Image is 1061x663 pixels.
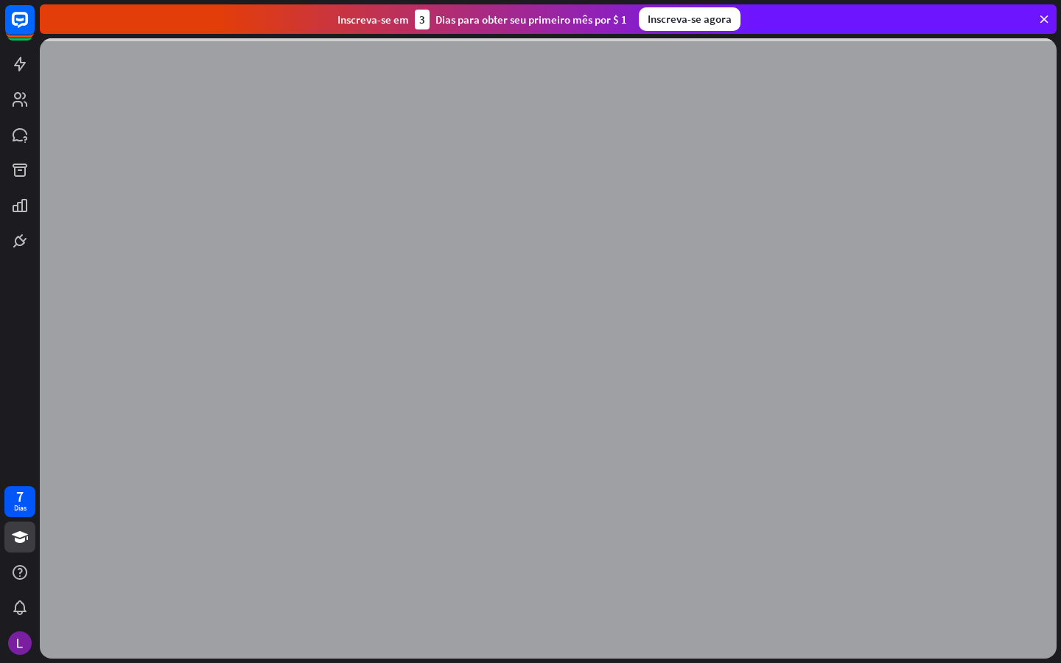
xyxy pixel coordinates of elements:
[337,13,409,27] font: Inscreva-se em
[4,486,35,517] a: 7 Dias
[415,10,430,29] div: 3
[14,503,27,513] div: Dias
[639,7,740,31] div: Inscreva-se agora
[435,13,627,27] font: Dias para obter seu primeiro mês por $ 1
[16,490,24,503] div: 7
